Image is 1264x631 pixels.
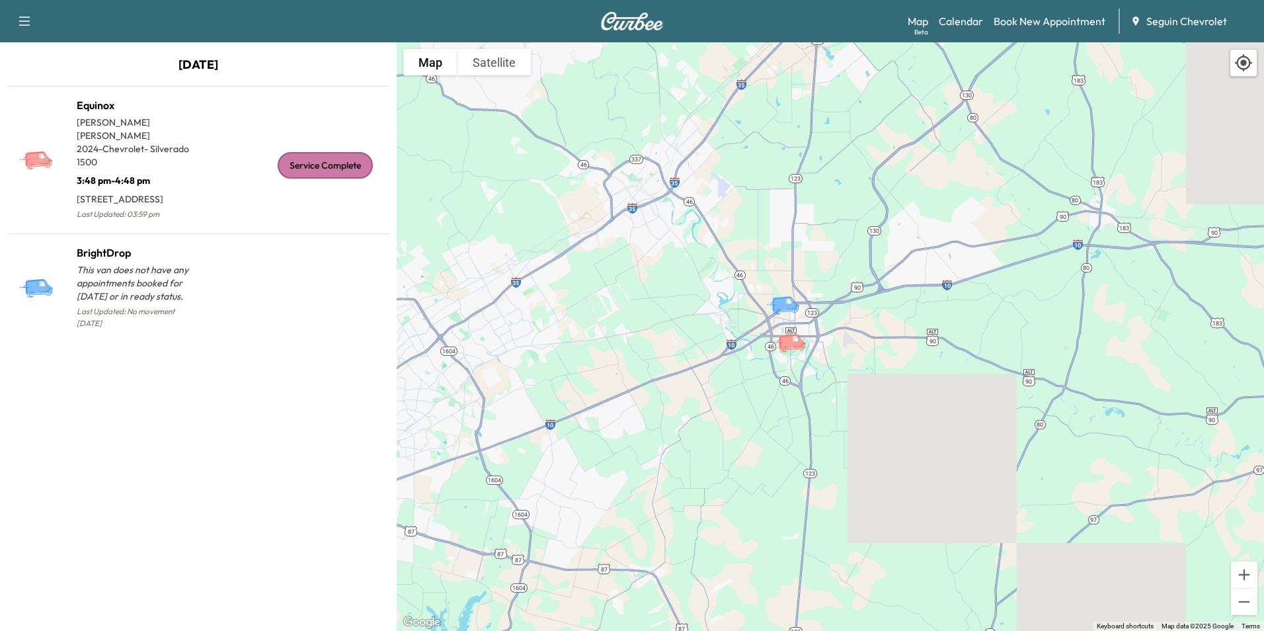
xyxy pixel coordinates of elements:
[1097,622,1154,631] button: Keyboard shortcuts
[1231,589,1257,615] button: Zoom out
[600,12,664,30] img: Curbee Logo
[77,263,198,303] p: This van does not have any appointments booked for [DATE] or in ready status.
[1231,562,1257,588] button: Zoom in
[403,49,457,75] button: Show street map
[1230,49,1257,77] div: Recenter map
[77,142,198,169] p: 2024 - Chevrolet - Silverado 1500
[400,614,444,631] img: Google
[772,319,818,343] gmp-advanced-marker: Equinox
[400,614,444,631] a: Open this area in Google Maps (opens a new window)
[939,13,983,29] a: Calendar
[278,152,373,179] div: Service Complete
[914,27,928,37] div: Beta
[77,169,198,187] p: 3:48 pm - 4:48 pm
[994,13,1105,29] a: Book New Appointment
[77,116,198,142] p: [PERSON_NAME] [PERSON_NAME]
[766,282,812,305] gmp-advanced-marker: BrightDrop
[457,49,531,75] button: Show satellite imagery
[77,97,198,113] h1: Equinox
[77,187,198,206] p: [STREET_ADDRESS]
[1146,13,1227,29] span: Seguin Chevrolet
[1242,622,1260,630] a: Terms (opens in new tab)
[908,13,928,29] a: MapBeta
[1162,622,1234,630] span: Map data ©2025 Google
[77,245,198,261] h1: BrightDrop
[77,206,198,223] p: Last Updated: 03:59 pm
[77,303,198,332] p: Last Updated: No movement [DATE]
